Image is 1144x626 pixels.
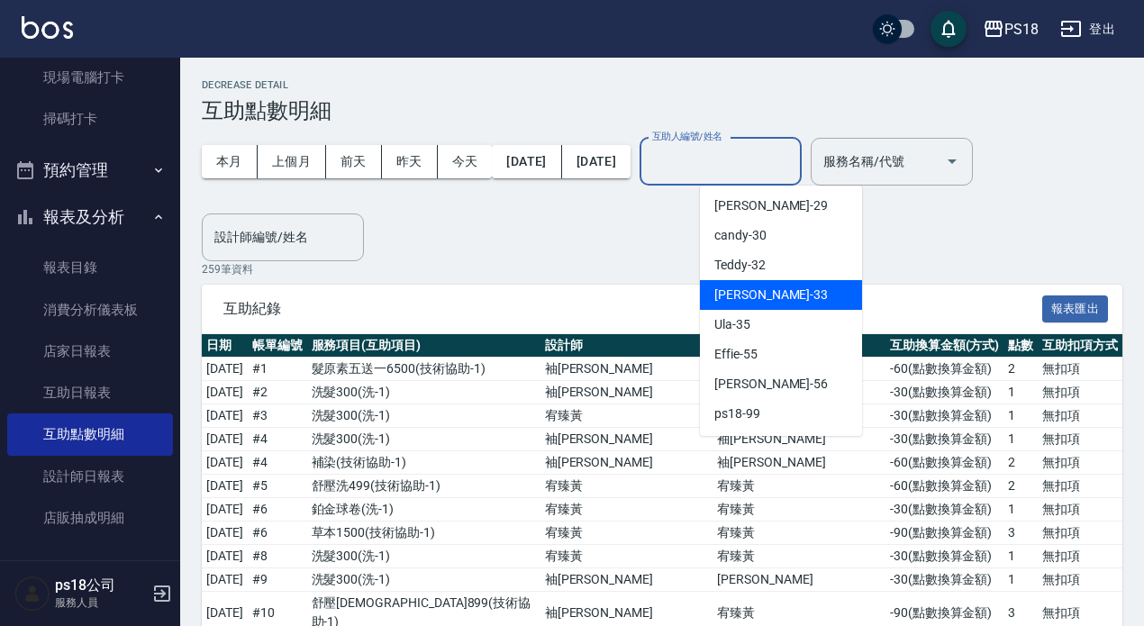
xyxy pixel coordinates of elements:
td: 髮原素五送一6500 ( 技術協助-1 ) [307,358,540,381]
td: 袖[PERSON_NAME] [540,358,713,381]
td: 2 [1003,358,1038,381]
td: 草本1500 ( 技術協助-1 ) [307,522,540,545]
td: -30 ( 點數換算金額 ) [885,404,1004,428]
span: ps18 -99 [714,404,760,423]
td: [DATE] [202,545,248,568]
td: 無扣項 [1038,358,1122,381]
td: 2 [1003,451,1038,475]
img: Logo [22,16,73,39]
button: PS18 [976,11,1046,48]
td: 袖[PERSON_NAME] [540,428,713,451]
td: 1 [1003,428,1038,451]
td: 宥臻黃 [713,545,885,568]
td: -30 ( 點數換算金額 ) [885,498,1004,522]
span: Effie -55 [714,345,758,364]
span: [PERSON_NAME] -33 [714,286,828,304]
td: 袖[PERSON_NAME] [713,451,885,475]
p: 259 筆資料 [202,261,1122,277]
a: 消費分析儀表板 [7,289,173,331]
a: 互助點數明細 [7,413,173,455]
td: 無扣項 [1038,428,1122,451]
td: -30 ( 點數換算金額 ) [885,428,1004,451]
a: 現場電腦打卡 [7,57,173,98]
td: 1 [1003,381,1038,404]
span: [PERSON_NAME] -56 [714,375,828,394]
button: [DATE] [562,145,631,178]
th: 設計師 [540,334,713,358]
h3: 互助點數明細 [202,98,1122,123]
button: 報表及分析 [7,194,173,240]
td: 補染 ( 技術協助-1 ) [307,451,540,475]
a: 店販抽成明細 [7,497,173,539]
label: 互助人編號/姓名 [652,130,722,143]
td: 1 [1003,545,1038,568]
td: [DATE] [202,475,248,498]
td: 鉑金球卷 ( 洗-1 ) [307,498,540,522]
a: 設計師日報表 [7,456,173,497]
img: Person [14,576,50,612]
td: 無扣項 [1038,498,1122,522]
th: 服務項目(互助項目) [307,334,540,358]
td: [DATE] [202,522,248,545]
h5: ps18公司 [55,576,147,594]
h2: Decrease Detail [202,79,1122,91]
td: 無扣項 [1038,568,1122,592]
td: 宥臻黃 [713,475,885,498]
a: 報表匯出 [1042,299,1109,316]
button: 昨天 [382,145,438,178]
td: -90 ( 點數換算金額 ) [885,522,1004,545]
span: Teddy -32 [714,256,766,275]
td: 袖[PERSON_NAME] [713,428,885,451]
button: [DATE] [492,145,561,178]
th: 互助扣項方式 [1038,334,1122,358]
td: # 4 [248,428,307,451]
td: 宥臻黃 [713,522,885,545]
td: -30 ( 點數換算金額 ) [885,381,1004,404]
td: 袖[PERSON_NAME] [540,381,713,404]
td: # 6 [248,498,307,522]
a: 掃碼打卡 [7,98,173,140]
th: 日期 [202,334,248,358]
td: 1 [1003,404,1038,428]
button: 客戶管理 [7,546,173,593]
td: -30 ( 點數換算金額 ) [885,568,1004,592]
td: 洗髮300 ( 洗-1 ) [307,428,540,451]
div: PS18 [1004,18,1039,41]
span: Ula -35 [714,315,750,334]
td: 宥臻黃 [540,545,713,568]
td: [DATE] [202,451,248,475]
button: save [931,11,967,47]
span: [PERSON_NAME] -29 [714,196,828,215]
td: # 4 [248,451,307,475]
td: 袖[PERSON_NAME] [540,568,713,592]
p: 服務人員 [55,594,147,611]
td: 洗髮300 ( 洗-1 ) [307,545,540,568]
a: 店家日報表 [7,331,173,372]
button: 上個月 [258,145,326,178]
td: [DATE] [202,404,248,428]
td: 無扣項 [1038,522,1122,545]
td: # 6 [248,522,307,545]
span: 互助紀錄 [223,300,1042,318]
td: 1 [1003,498,1038,522]
td: [DATE] [202,568,248,592]
td: 無扣項 [1038,381,1122,404]
td: -60 ( 點數換算金額 ) [885,475,1004,498]
td: -30 ( 點數換算金額 ) [885,545,1004,568]
td: [DATE] [202,381,248,404]
td: 無扣項 [1038,451,1122,475]
td: 宥臻黃 [540,404,713,428]
td: # 3 [248,404,307,428]
td: # 8 [248,545,307,568]
td: [DATE] [202,428,248,451]
button: 今天 [438,145,493,178]
td: 舒壓洗499 ( 技術協助-1 ) [307,475,540,498]
td: 宥臻黃 [540,522,713,545]
td: # 5 [248,475,307,498]
a: 互助日報表 [7,372,173,413]
td: 無扣項 [1038,404,1122,428]
td: 洗髮300 ( 洗-1 ) [307,568,540,592]
button: Open [938,147,967,176]
td: 3 [1003,522,1038,545]
button: 本月 [202,145,258,178]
